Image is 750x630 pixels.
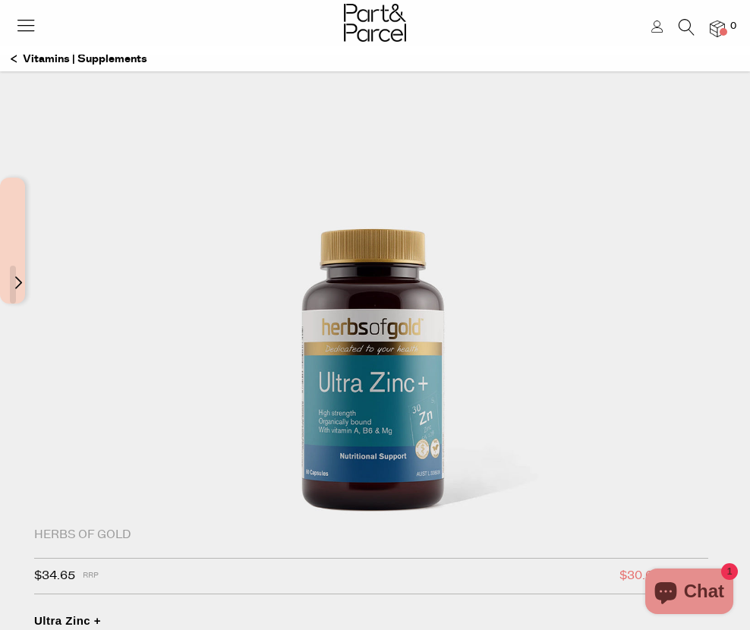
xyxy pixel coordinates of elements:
[34,528,708,543] div: Herbs of Gold
[147,70,603,607] img: Ultra Zinc +
[641,569,738,618] inbox-online-store-chat: Shopify online store chat
[344,4,406,42] img: Part&Parcel
[619,566,660,586] span: $30.60
[34,566,75,586] span: $34.65
[668,566,708,586] span: Members
[710,20,725,36] a: 0
[726,20,740,33] span: 0
[34,613,708,628] div: Ultra Zinc +
[11,46,147,72] a: Vitamins | Supplements
[83,566,99,586] span: RRP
